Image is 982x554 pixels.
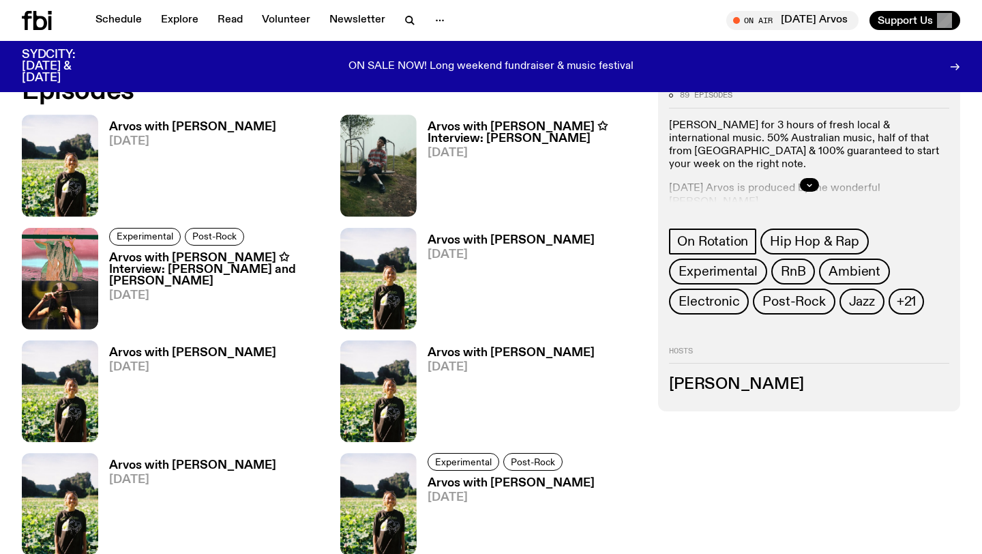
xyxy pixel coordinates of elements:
h3: Arvos with [PERSON_NAME] [428,347,595,359]
a: Arvos with [PERSON_NAME][DATE] [417,235,595,330]
h2: Episodes [22,79,642,104]
h3: Arvos with [PERSON_NAME] ✩ Interview: [PERSON_NAME] and [PERSON_NAME] [109,252,324,287]
span: Experimental [117,231,173,242]
a: Experimental [428,453,499,471]
a: Ambient [819,259,890,285]
a: Arvos with [PERSON_NAME] ✩ Interview: [PERSON_NAME][DATE] [417,121,642,216]
a: Volunteer [254,11,318,30]
span: Post-Rock [762,294,825,309]
a: Experimental [109,228,181,246]
img: Rich Brian sits on playground equipment pensively, feeling ethereal in a misty setting [340,115,417,216]
span: Ambient [829,264,880,279]
span: [DATE] [428,249,595,261]
a: Post-Rock [185,228,244,246]
h3: Arvos with [PERSON_NAME] [109,460,276,471]
img: Bri is smiling and wearing a black t-shirt. She is standing in front of a lush, green field. Ther... [340,228,417,330]
h3: Arvos with [PERSON_NAME] ✩ Interview: [PERSON_NAME] [428,121,642,145]
a: Read [209,11,251,30]
h3: SYDCITY: [DATE] & [DATE] [22,49,109,84]
span: [DATE] [428,492,595,504]
span: Experimental [435,456,492,467]
img: Split frame of Bhenji Ra and Karina Utomo mid performances [22,228,98,330]
span: Support Us [878,14,933,27]
span: [DATE] [109,290,324,302]
a: Arvos with [PERSON_NAME] ✩ Interview: [PERSON_NAME] and [PERSON_NAME][DATE] [98,252,324,330]
span: [DATE] [109,474,276,486]
h3: Arvos with [PERSON_NAME] [428,235,595,246]
h3: [PERSON_NAME] [669,377,949,392]
span: [DATE] [109,136,276,147]
a: Arvos with [PERSON_NAME][DATE] [98,121,276,216]
button: On Air[DATE] Arvos [726,11,859,30]
span: Electronic [679,294,739,309]
a: Experimental [669,259,767,285]
span: Jazz [849,294,875,309]
img: Bri is smiling and wearing a black t-shirt. She is standing in front of a lush, green field. Ther... [340,340,417,442]
h3: Arvos with [PERSON_NAME] [109,347,276,359]
span: Post-Rock [192,231,237,242]
h3: Arvos with [PERSON_NAME] [109,121,276,133]
a: Post-Rock [753,289,835,315]
button: +21 [889,289,924,315]
span: Experimental [679,264,758,279]
a: Arvos with [PERSON_NAME][DATE] [417,347,595,442]
a: Electronic [669,289,749,315]
a: On Rotation [669,229,756,254]
a: RnB [771,259,815,285]
span: +21 [897,294,916,309]
span: [DATE] [109,362,276,373]
h2: Hosts [669,347,949,364]
p: ON SALE NOW! Long weekend fundraiser & music festival [348,61,634,73]
span: RnB [781,264,805,279]
span: 89 episodes [680,91,732,99]
a: Schedule [87,11,150,30]
h3: Arvos with [PERSON_NAME] [428,478,595,489]
span: [DATE] [428,362,595,373]
a: Hip Hop & Rap [760,229,868,254]
a: Post-Rock [503,453,563,471]
span: On Rotation [677,234,748,249]
a: Newsletter [321,11,393,30]
a: Jazz [839,289,884,315]
span: [DATE] [428,147,642,159]
span: Hip Hop & Rap [770,234,859,249]
a: Explore [153,11,207,30]
a: Arvos with [PERSON_NAME][DATE] [98,347,276,442]
img: Bri is smiling and wearing a black t-shirt. She is standing in front of a lush, green field. Ther... [22,340,98,442]
span: Post-Rock [511,456,555,467]
p: [PERSON_NAME] for 3 hours of fresh local & international music. ​50% Australian music, half of th... [669,119,949,172]
img: Bri is smiling and wearing a black t-shirt. She is standing in front of a lush, green field. Ther... [22,115,98,216]
button: Support Us [869,11,960,30]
